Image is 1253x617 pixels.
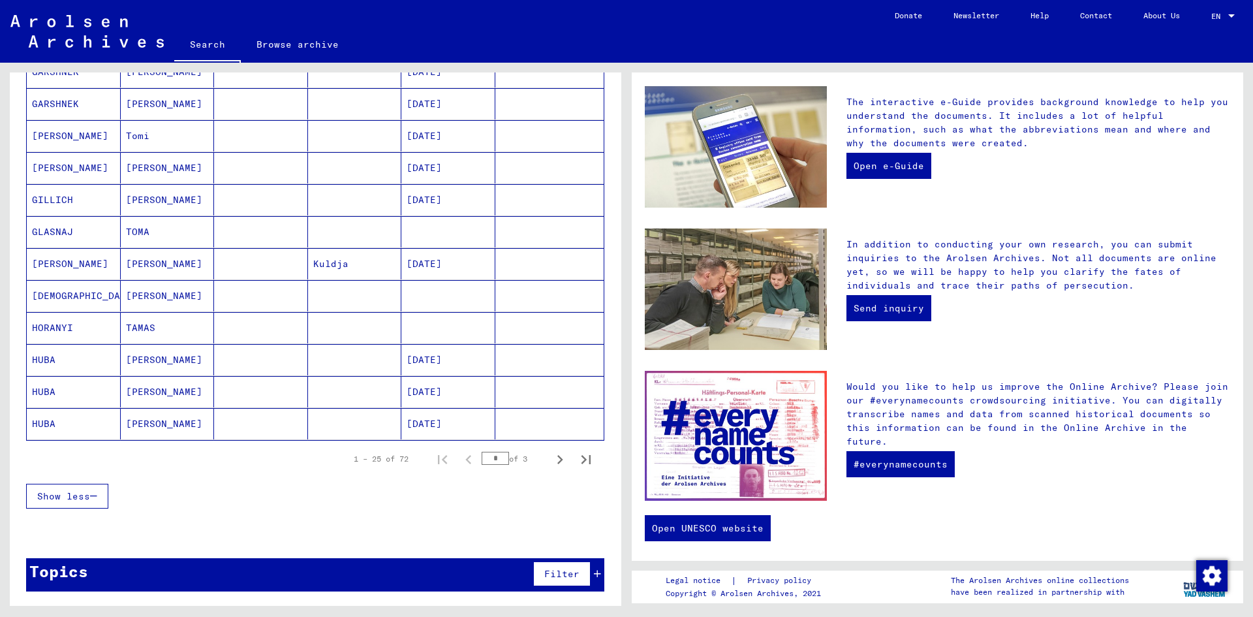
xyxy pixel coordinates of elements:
mat-cell: TOMA [121,216,215,247]
mat-cell: Tomi [121,120,215,151]
mat-cell: GLASNAJ [27,216,121,247]
mat-cell: [DEMOGRAPHIC_DATA] [27,280,121,311]
mat-cell: [PERSON_NAME] [27,248,121,279]
mat-cell: [PERSON_NAME] [121,408,215,439]
span: EN [1211,12,1226,21]
p: In addition to conducting your own research, you can submit inquiries to the Arolsen Archives. No... [846,238,1230,293]
mat-cell: HUBA [27,408,121,439]
mat-cell: [DATE] [401,152,495,183]
span: Filter [544,568,580,580]
mat-cell: [DATE] [401,376,495,407]
mat-cell: [DATE] [401,248,495,279]
a: Open UNESCO website [645,515,771,541]
mat-cell: [DATE] [401,120,495,151]
p: Copyright © Arolsen Archives, 2021 [666,588,827,599]
mat-cell: [DATE] [401,344,495,375]
mat-cell: GARSHNEK [27,88,121,119]
button: Previous page [456,446,482,472]
mat-cell: [PERSON_NAME] [27,120,121,151]
mat-cell: [PERSON_NAME] [121,88,215,119]
img: enc.jpg [645,371,827,501]
a: Search [174,29,241,63]
div: Change consent [1196,560,1227,591]
a: Privacy policy [737,574,827,588]
button: Filter [533,562,591,586]
mat-cell: HUBA [27,376,121,407]
p: The interactive e-Guide provides background knowledge to help you understand the documents. It in... [846,95,1230,150]
a: Browse archive [241,29,354,60]
mat-cell: [PERSON_NAME] [121,248,215,279]
div: | [666,574,827,588]
mat-cell: [DATE] [401,408,495,439]
mat-cell: [PERSON_NAME] [121,152,215,183]
div: 1 – 25 of 72 [354,453,409,465]
mat-cell: [PERSON_NAME] [121,184,215,215]
mat-cell: [DATE] [401,88,495,119]
p: The Arolsen Archives online collections [951,575,1129,586]
mat-cell: [PERSON_NAME] [121,280,215,311]
p: have been realized in partnership with [951,586,1129,598]
p: Would you like to help us improve the Online Archive? Please join our #everynamecounts crowdsourc... [846,380,1230,449]
a: Open e-Guide [846,153,931,179]
mat-cell: [DATE] [401,184,495,215]
a: #everynamecounts [846,451,955,477]
button: Show less [26,484,108,509]
div: Topics [29,560,88,583]
mat-cell: GILLICH [27,184,121,215]
button: Next page [547,446,573,472]
a: Legal notice [666,574,731,588]
img: eguide.jpg [645,86,827,208]
img: yv_logo.png [1181,570,1230,603]
div: of 3 [482,452,547,465]
img: inquiries.jpg [645,229,827,350]
mat-cell: HUBA [27,344,121,375]
mat-cell: [PERSON_NAME] [121,376,215,407]
img: Change consent [1196,560,1228,592]
a: Send inquiry [846,295,931,321]
span: Show less [37,490,90,502]
mat-cell: TAMAS [121,312,215,343]
button: First page [429,446,456,472]
button: Last page [573,446,599,472]
mat-cell: [PERSON_NAME] [121,344,215,375]
mat-cell: Kuldja [308,248,402,279]
img: Arolsen_neg.svg [10,15,164,48]
mat-cell: [PERSON_NAME] [27,152,121,183]
mat-cell: HORANYI [27,312,121,343]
